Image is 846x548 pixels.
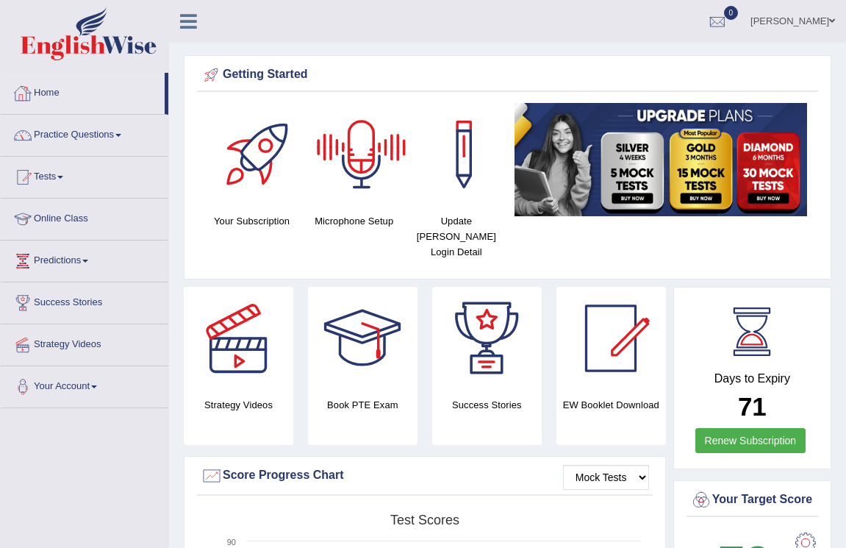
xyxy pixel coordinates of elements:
div: Score Progress Chart [201,465,649,487]
a: Predictions [1,241,168,277]
a: Practice Questions [1,115,168,152]
h4: Strategy Videos [184,397,293,413]
a: Your Account [1,366,168,403]
a: Home [1,73,165,110]
span: 0 [724,6,739,20]
b: 71 [738,392,767,421]
a: Success Stories [1,282,168,319]
h4: Microphone Setup [310,213,398,229]
h4: Days to Expiry [690,372,814,385]
a: Renew Subscription [695,428,806,453]
img: small5.jpg [515,103,807,216]
div: Your Target Score [690,489,814,511]
h4: Your Subscription [208,213,295,229]
h4: Book PTE Exam [308,397,417,413]
h4: Update [PERSON_NAME] Login Detail [412,213,500,260]
a: Tests [1,157,168,193]
h4: EW Booklet Download [556,397,666,413]
a: Online Class [1,199,168,235]
h4: Success Stories [432,397,542,413]
a: Strategy Videos [1,324,168,361]
tspan: Test scores [390,513,459,527]
text: 90 [227,538,236,547]
div: Getting Started [201,64,814,86]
